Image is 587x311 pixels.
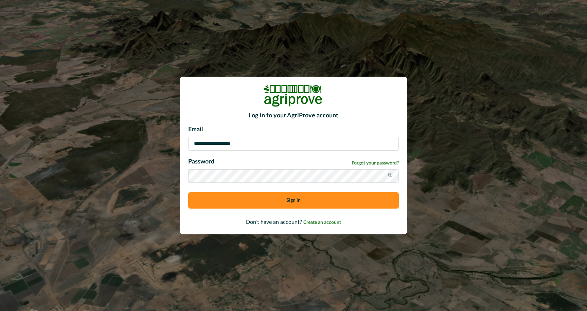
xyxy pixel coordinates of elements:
button: Sign in [188,192,399,209]
h2: Log in to your AgriProve account [188,112,399,120]
p: Don’t have an account? [188,218,399,226]
p: Email [188,125,399,134]
img: Logo Image [263,85,324,107]
a: Create an account [303,219,341,225]
iframe: Chat Widget [553,263,587,296]
p: Password [188,157,214,167]
div: Drag [555,270,559,290]
a: Forgot your password? [352,160,399,167]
